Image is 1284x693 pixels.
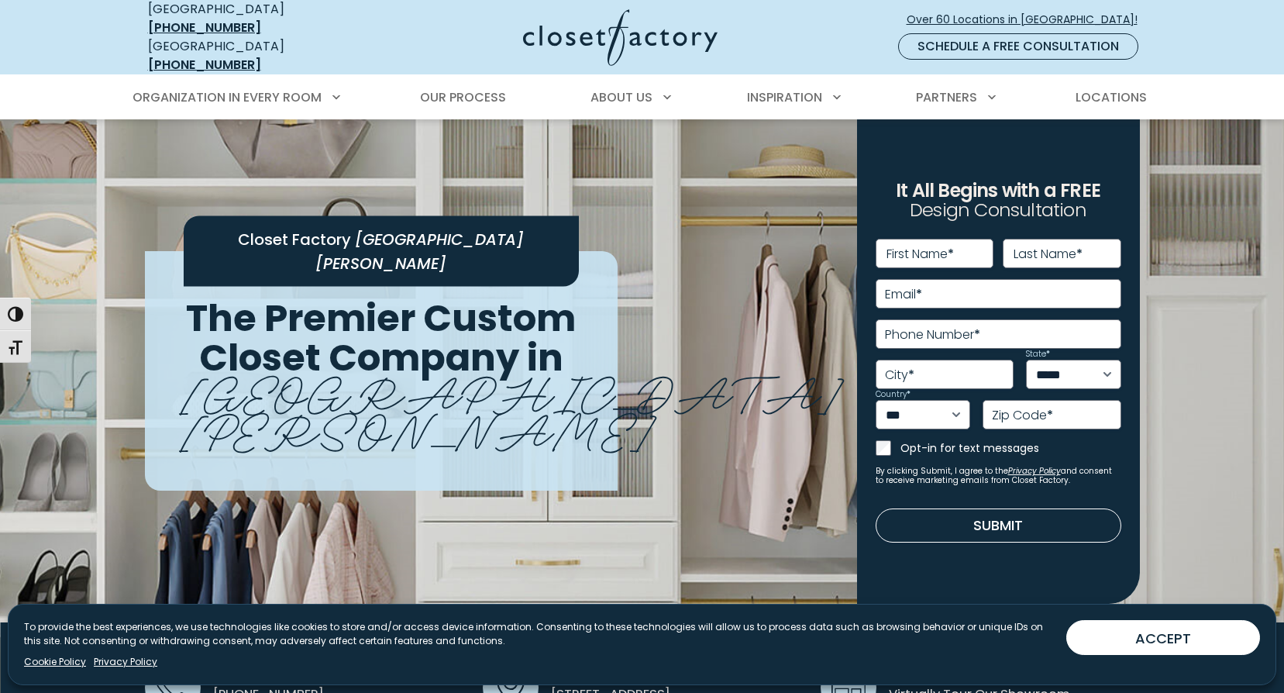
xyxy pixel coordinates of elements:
span: Our Process [420,88,506,106]
label: Last Name [1014,248,1083,260]
label: Email [885,288,922,301]
span: Closet Factory [238,229,351,250]
nav: Primary Menu [122,76,1163,119]
a: Privacy Policy [1008,465,1061,477]
label: City [885,369,914,381]
button: Submit [876,509,1121,543]
span: [GEOGRAPHIC_DATA][PERSON_NAME] [315,229,524,274]
img: Closet Factory Logo [523,9,718,66]
a: [PHONE_NUMBER] [148,56,261,74]
span: It All Begins with a FREE [896,178,1100,203]
a: Cookie Policy [24,655,86,669]
button: ACCEPT [1066,620,1260,655]
span: Design Consultation [910,198,1086,223]
span: Organization in Every Room [133,88,322,106]
a: Over 60 Locations in [GEOGRAPHIC_DATA]! [906,6,1151,33]
span: Partners [916,88,977,106]
span: The Premier Custom Closet Company in [186,292,576,384]
label: First Name [886,248,954,260]
span: About Us [590,88,652,106]
span: Locations [1076,88,1147,106]
span: [GEOGRAPHIC_DATA][PERSON_NAME] [181,354,843,462]
a: Privacy Policy [94,655,157,669]
label: Opt-in for text messages [900,440,1121,456]
div: [GEOGRAPHIC_DATA] [148,37,373,74]
label: State [1026,350,1050,358]
span: Over 60 Locations in [GEOGRAPHIC_DATA]! [907,12,1150,28]
small: By clicking Submit, I agree to the and consent to receive marketing emails from Closet Factory. [876,467,1121,485]
label: Zip Code [992,409,1053,422]
a: [PHONE_NUMBER] [148,19,261,36]
a: Schedule a Free Consultation [898,33,1138,60]
span: Inspiration [747,88,822,106]
label: Country [876,391,911,398]
p: To provide the best experiences, we use technologies like cookies to store and/or access device i... [24,620,1054,648]
label: Phone Number [885,329,980,341]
